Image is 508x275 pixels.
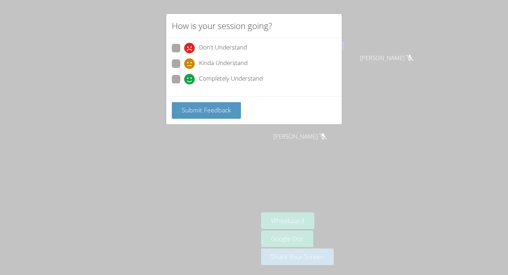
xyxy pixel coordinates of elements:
button: Submit Feedback [172,102,241,119]
h2: How is your session going? [172,19,272,32]
span: Kinda Understand [199,58,248,69]
span: Don't Understand [199,43,247,53]
span: Submit Feedback [182,106,231,114]
span: Completely Understand [199,74,263,84]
